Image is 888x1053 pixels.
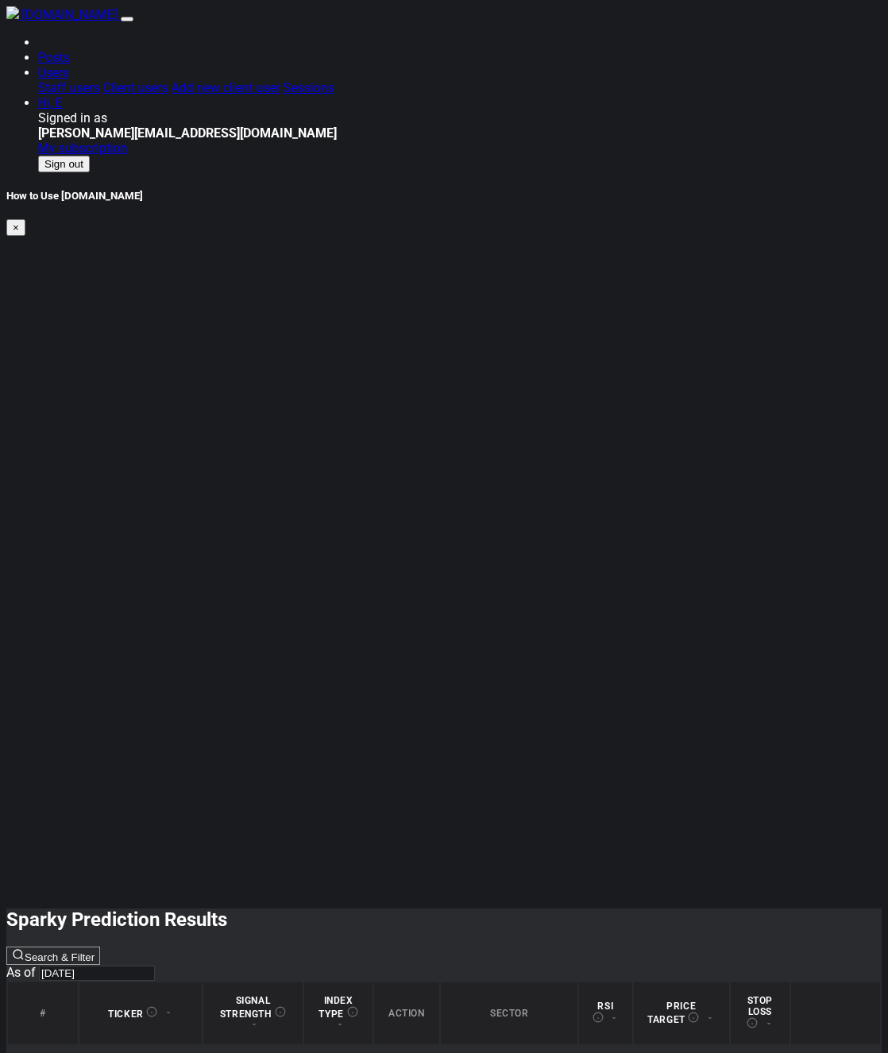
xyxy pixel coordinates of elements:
[6,7,121,22] a: [DOMAIN_NAME]
[172,80,280,95] a: Add new client user
[597,1001,613,1012] span: RSI
[6,190,882,202] h5: How to Use [DOMAIN_NAME]
[38,95,63,110] a: Hi, E
[6,219,25,236] button: ×
[593,1012,604,1023] svg: RSI Indicator
[13,222,19,233] span: ×
[38,80,882,95] div: Users
[284,80,334,95] a: Sessions
[275,1006,286,1017] svg: Signal Strength
[38,125,337,141] b: [PERSON_NAME][EMAIL_ADDRESS][DOMAIN_NAME]
[8,982,78,1044] th: #
[688,1012,699,1023] svg: Price Target
[374,982,439,1044] th: Action
[6,947,100,965] button: Search & Filter
[647,1001,696,1025] span: Price Target
[38,156,90,172] button: Sign out
[6,6,19,19] img: sparktrade.png
[319,995,353,1020] span: Index Type
[38,80,100,95] a: Staff users
[6,236,882,893] iframe: Album Cover for Website without music Widescreen version.mp4
[747,995,773,1017] span: Stop Loss
[6,908,882,931] h2: Sparky Prediction Results
[121,17,133,21] button: Toggle navigation
[38,110,882,141] div: Signed in as
[6,965,36,980] span: As of
[146,1006,157,1017] svg: Ticker Symbol
[22,7,118,22] span: [DOMAIN_NAME]
[38,110,882,172] div: Users
[103,80,168,95] a: Client users
[347,1006,358,1017] svg: Index Type
[441,982,577,1044] th: Sector
[38,50,70,65] a: Posts
[38,65,69,80] a: Users
[747,1017,758,1028] svg: Stop Loss
[38,141,128,156] a: My subscription
[108,1009,144,1020] span: Ticker
[220,995,272,1020] span: Signal Strength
